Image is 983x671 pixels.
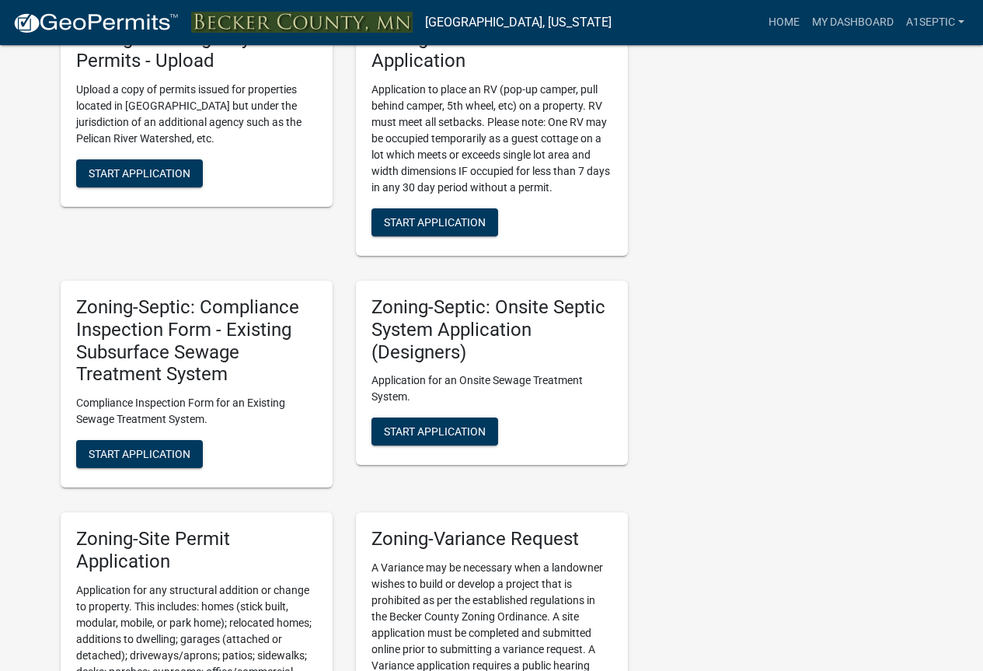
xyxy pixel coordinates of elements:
[806,8,900,37] a: My Dashboard
[384,216,486,229] span: Start Application
[371,27,612,72] h5: Zoning-RV Permit Application
[384,425,486,438] span: Start Application
[371,372,612,405] p: Application for an Onsite Sewage Treatment System.
[371,82,612,196] p: Application to place an RV (pop-up camper, pull behind camper, 5th wheel, etc) on a property. RV ...
[76,440,203,468] button: Start Application
[76,528,317,573] h5: Zoning-Site Permit Application
[371,418,498,446] button: Start Application
[191,12,413,33] img: Becker County, Minnesota
[89,448,190,460] span: Start Application
[89,167,190,180] span: Start Application
[900,8,971,37] a: A1SEPTIC
[76,82,317,147] p: Upload a copy of permits issued for properties located in [GEOGRAPHIC_DATA] but under the jurisdi...
[371,208,498,236] button: Start Application
[76,159,203,187] button: Start Application
[762,8,806,37] a: Home
[76,395,317,428] p: Compliance Inspection Form for an Existing Sewage Treatment System.
[425,9,612,36] a: [GEOGRAPHIC_DATA], [US_STATE]
[371,528,612,550] h5: Zoning-Variance Request
[76,27,317,72] h5: Zoning-Other Agency Issued Permits - Upload
[371,296,612,363] h5: Zoning-Septic: Onsite Septic System Application (Designers)
[76,296,317,386] h5: Zoning-Septic: Compliance Inspection Form - Existing Subsurface Sewage Treatment System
